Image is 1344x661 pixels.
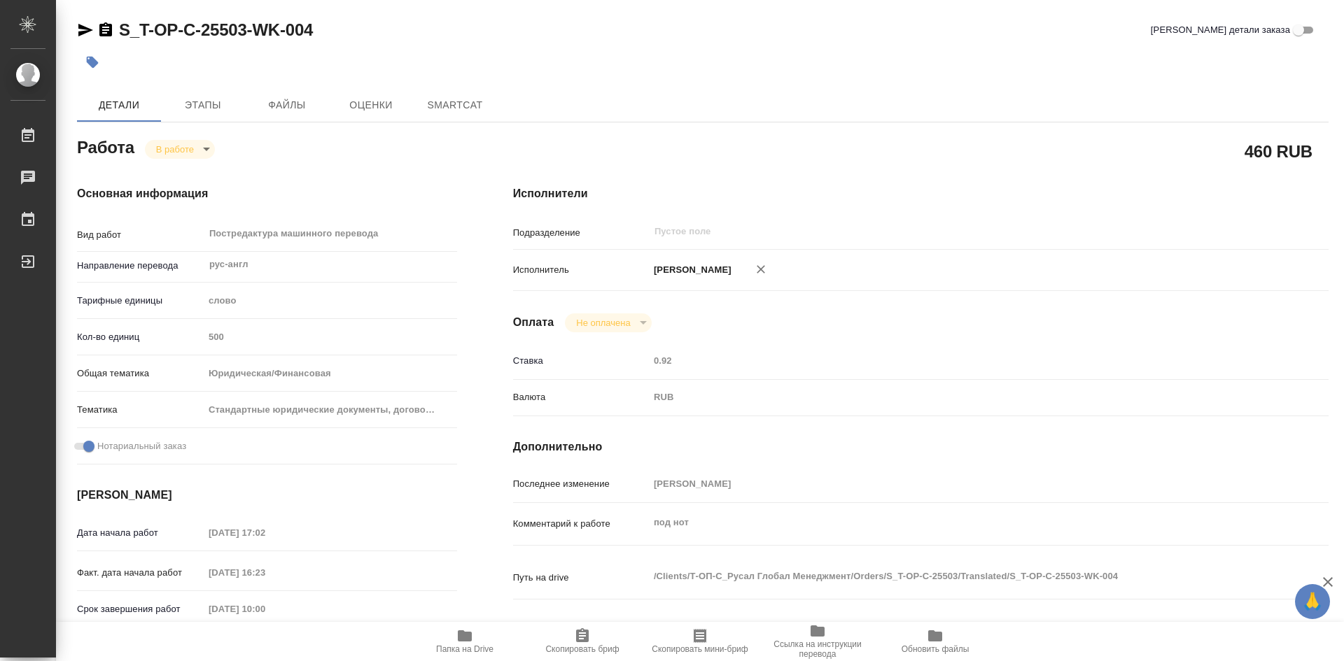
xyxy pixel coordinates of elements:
[565,313,651,332] div: В работе
[545,644,619,654] span: Скопировать бриф
[513,314,554,331] h4: Оплата
[513,226,649,240] p: Подразделение
[204,398,457,422] div: Стандартные юридические документы, договоры, уставы
[119,20,313,39] a: S_T-OP-C-25503-WK-004
[204,523,326,543] input: Пустое поле
[513,185,1329,202] h4: Исполнители
[77,487,457,504] h4: [PERSON_NAME]
[337,97,405,114] span: Оценки
[169,97,237,114] span: Этапы
[902,644,969,654] span: Обновить файлы
[513,517,649,531] p: Комментарий к работе
[97,439,186,453] span: Нотариальный заказ
[152,143,198,155] button: В работе
[77,330,204,344] p: Кол-во единиц
[513,571,649,585] p: Путь на drive
[421,97,489,114] span: SmartCat
[876,622,994,661] button: Обновить файлы
[1295,584,1330,619] button: 🙏
[649,350,1261,371] input: Пустое поле
[1245,139,1312,163] h2: 460 RUB
[745,254,776,285] button: Удалить исполнителя
[77,403,204,417] p: Тематика
[649,564,1261,588] textarea: /Clients/Т-ОП-С_Русал Глобал Менеджмент/Orders/S_T-OP-C-25503/Translated/S_T-OP-C-25503-WK-004
[77,526,204,540] p: Дата начала работ
[649,385,1261,409] div: RUB
[649,263,731,277] p: [PERSON_NAME]
[1151,23,1290,37] span: [PERSON_NAME] детали заказа
[513,263,649,277] p: Исполнитель
[767,639,868,659] span: Ссылка на инструкции перевода
[641,622,759,661] button: Скопировать мини-бриф
[204,327,457,347] input: Пустое поле
[513,354,649,368] p: Ставка
[652,644,748,654] span: Скопировать мини-бриф
[513,439,1329,455] h4: Дополнительно
[572,317,634,329] button: Не оплачена
[77,22,94,38] button: Скопировать ссылку для ЯМессенджера
[85,97,153,114] span: Детали
[204,599,326,619] input: Пустое поле
[77,185,457,202] h4: Основная информация
[513,477,649,491] p: Последнее изменение
[77,602,204,616] p: Срок завершения работ
[513,390,649,404] p: Валюта
[524,622,641,661] button: Скопировать бриф
[759,622,876,661] button: Ссылка на инструкции перевода
[406,622,524,661] button: Папка на Drive
[145,140,215,159] div: В работе
[97,22,114,38] button: Скопировать ссылку
[204,289,457,313] div: слово
[77,134,134,159] h2: Работа
[649,511,1261,534] textarea: под нот
[77,566,204,580] p: Факт. дата начала работ
[77,367,204,381] p: Общая тематика
[77,294,204,308] p: Тарифные единицы
[204,362,457,385] div: Юридическая/Финансовая
[653,223,1228,240] input: Пустое поле
[436,644,493,654] span: Папка на Drive
[77,228,204,242] p: Вид работ
[204,562,326,583] input: Пустое поле
[77,47,108,78] button: Добавить тэг
[1301,587,1324,616] span: 🙏
[649,474,1261,494] input: Пустое поле
[77,259,204,273] p: Направление перевода
[253,97,321,114] span: Файлы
